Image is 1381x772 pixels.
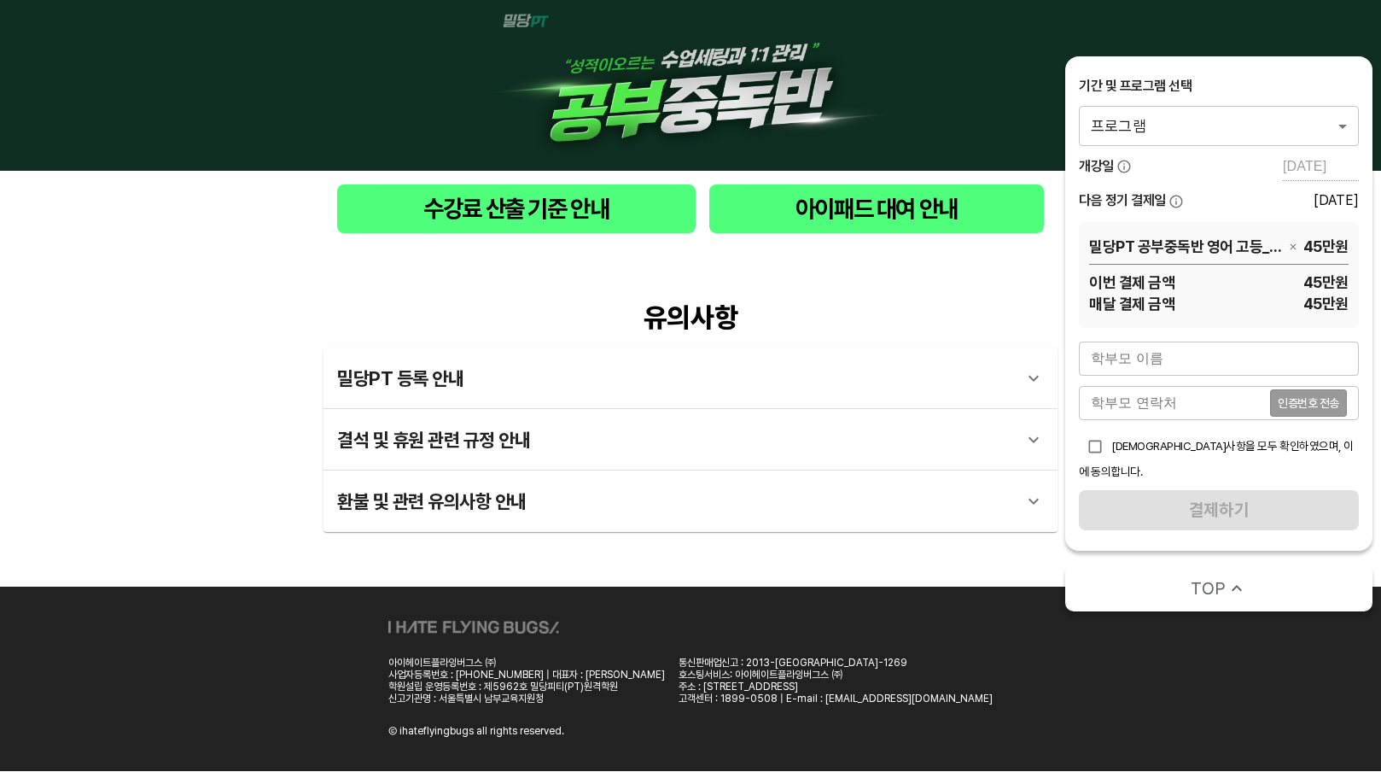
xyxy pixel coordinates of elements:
[1089,236,1283,257] span: 밀당PT 공부중독반 영어 고등_9시간
[1079,191,1166,210] span: 다음 정기 결제일
[679,693,993,705] div: 고객센터 : 1899-0508 | E-mail : [EMAIL_ADDRESS][DOMAIN_NAME]
[1079,106,1359,145] div: 프로그램
[1314,192,1359,208] div: [DATE]
[723,191,1030,226] span: 아이패드 대여 안내
[323,409,1058,471] div: 결석 및 휴원 관련 규정 안내
[323,301,1058,334] div: 유의사항
[1174,293,1349,314] span: 45만 원
[1089,293,1174,314] span: 매달 결제 금액
[709,184,1044,233] button: 아이패드 대여 안내
[1191,576,1226,600] span: TOP
[388,681,665,693] div: 학원설립 운영등록번호 : 제5962호 밀당피티(PT)원격학원
[1079,342,1359,376] input: 학부모 이름을 입력해주세요
[337,184,696,233] button: 수강료 산출 기준 안내
[388,693,665,705] div: 신고기관명 : 서울특별시 남부교육지원청
[337,358,1013,399] div: 밀당PT 등록 안내
[679,681,993,693] div: 주소 : [STREET_ADDRESS]
[1174,272,1349,293] span: 45만 원
[1303,236,1349,257] span: 45만 원
[679,657,993,669] div: 통신판매업신고 : 2013-[GEOGRAPHIC_DATA]-1269
[1079,77,1359,96] div: 기간 및 프로그램 선택
[1079,386,1270,420] input: 학부모 연락처를 입력해주세요
[337,481,1013,522] div: 환불 및 관련 유의사항 안내
[1079,439,1354,478] span: [DEMOGRAPHIC_DATA]사항을 모두 확인하였으며, 이에 동의합니다.
[388,725,564,737] div: Ⓒ ihateflyingbugs all rights reserved.
[323,348,1058,409] div: 밀당PT 등록 안내
[388,657,665,669] div: 아이헤이트플라잉버그스 ㈜
[486,14,895,157] img: 1
[679,669,993,681] div: 호스팅서비스: 아이헤이트플라잉버그스 ㈜
[351,191,682,226] span: 수강료 산출 기준 안내
[1065,564,1372,611] button: TOP
[1089,272,1174,293] span: 이번 결제 금액
[388,669,665,681] div: 사업자등록번호 : [PHONE_NUMBER] | 대표자 : [PERSON_NAME]
[337,419,1013,460] div: 결석 및 휴원 관련 규정 안내
[323,471,1058,532] div: 환불 및 관련 유의사항 안내
[388,621,559,634] img: ihateflyingbugs
[1079,157,1114,176] span: 개강일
